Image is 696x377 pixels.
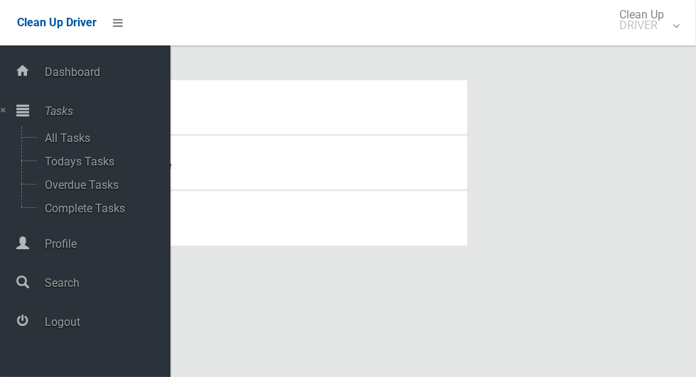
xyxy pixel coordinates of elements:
span: Complete Tasks [40,202,158,215]
span: Todays Tasks [40,155,158,168]
span: Overdue Tasks [40,178,158,192]
span: Profile [40,237,170,251]
span: Tasks [40,104,170,118]
span: Search [40,276,170,290]
span: Clean Up [612,9,678,31]
small: DRIVER [619,20,664,31]
span: Clean Up Driver [17,16,97,29]
span: All Tasks [40,131,158,145]
span: Logout [40,315,170,329]
a: Clean Up Driver [17,12,97,33]
span: Dashboard [40,65,170,79]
